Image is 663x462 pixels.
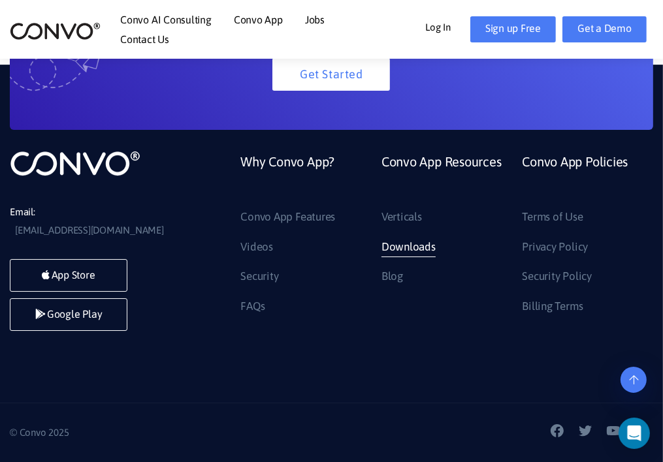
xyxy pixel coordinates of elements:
a: FAQs [240,296,265,317]
a: Why Convo App? [240,149,334,206]
li: Email: [10,203,178,239]
a: Videos [240,237,273,258]
a: Google Play [10,298,127,331]
a: Convo App Features [240,207,335,228]
a: Convo App Policies [522,149,628,206]
a: Security Policy [522,266,592,287]
img: logo_not_found [10,149,140,177]
a: Convo App Resources [381,149,502,206]
a: Downloads [381,237,436,258]
a: Blog [381,266,403,287]
div: Open Intercom Messenger [619,418,650,449]
a: Terms of Use [522,207,583,228]
div: Footer [231,149,653,326]
a: Billing Terms [522,296,583,317]
p: © Convo 2025 [10,423,322,442]
a: App Store [10,259,127,292]
button: Get Started [272,58,390,91]
a: Security [240,266,278,287]
a: Verticals [381,207,422,228]
a: [EMAIL_ADDRESS][DOMAIN_NAME] [15,221,164,239]
a: Privacy Policy [522,237,588,258]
